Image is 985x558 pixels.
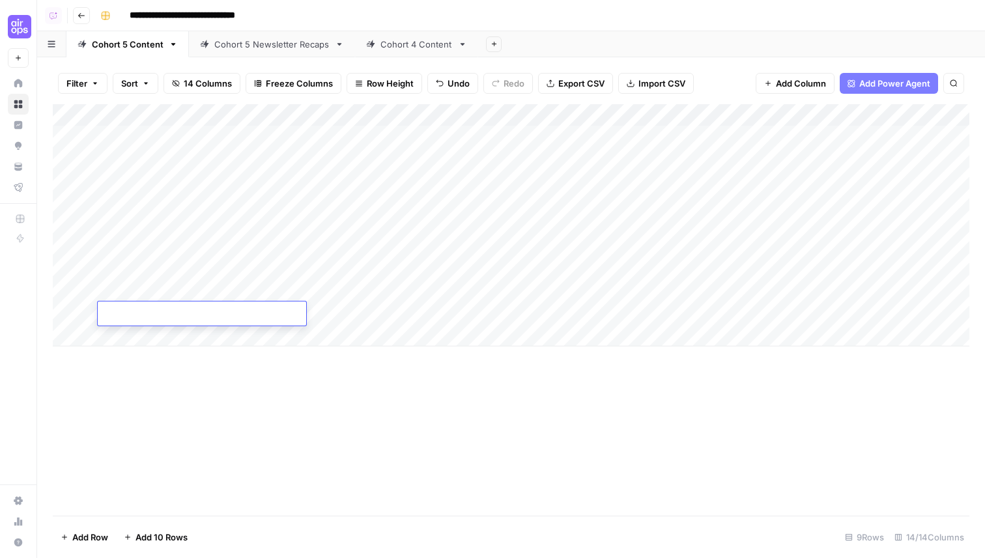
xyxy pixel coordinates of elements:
[8,135,29,156] a: Opportunities
[8,177,29,198] a: Flightpath
[72,531,108,544] span: Add Row
[58,73,107,94] button: Filter
[121,77,138,90] span: Sort
[618,73,694,94] button: Import CSV
[8,532,29,553] button: Help + Support
[638,77,685,90] span: Import CSV
[8,115,29,135] a: Insights
[448,77,470,90] span: Undo
[266,77,333,90] span: Freeze Columns
[53,527,116,548] button: Add Row
[8,10,29,43] button: Workspace: AirCraft - AM
[214,38,330,51] div: Cohort 5 Newsletter Recaps
[859,77,930,90] span: Add Power Agent
[427,73,478,94] button: Undo
[840,73,938,94] button: Add Power Agent
[8,511,29,532] a: Usage
[164,73,240,94] button: 14 Columns
[380,38,453,51] div: Cohort 4 Content
[136,531,188,544] span: Add 10 Rows
[840,527,889,548] div: 9 Rows
[8,73,29,94] a: Home
[246,73,341,94] button: Freeze Columns
[367,77,414,90] span: Row Height
[558,77,605,90] span: Export CSV
[184,77,232,90] span: 14 Columns
[8,94,29,115] a: Browse
[66,31,189,57] a: Cohort 5 Content
[8,15,31,38] img: AirCraft - AM Logo
[776,77,826,90] span: Add Column
[92,38,164,51] div: Cohort 5 Content
[8,156,29,177] a: Your Data
[756,73,835,94] button: Add Column
[8,490,29,511] a: Settings
[189,31,355,57] a: Cohort 5 Newsletter Recaps
[66,77,87,90] span: Filter
[116,527,195,548] button: Add 10 Rows
[889,527,969,548] div: 14/14 Columns
[504,77,524,90] span: Redo
[113,73,158,94] button: Sort
[483,73,533,94] button: Redo
[347,73,422,94] button: Row Height
[355,31,478,57] a: Cohort 4 Content
[538,73,613,94] button: Export CSV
